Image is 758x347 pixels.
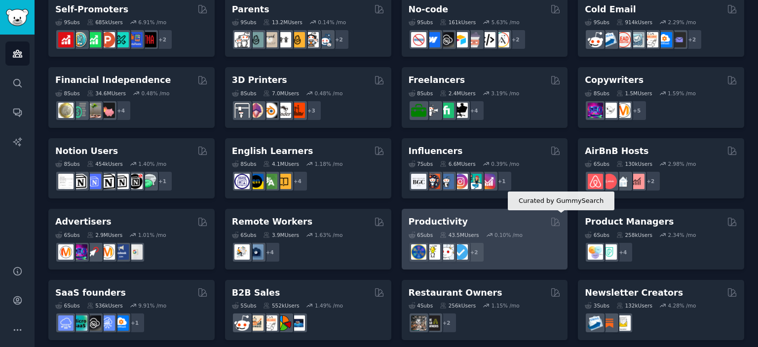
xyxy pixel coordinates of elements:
img: BestNotionTemplates [127,174,143,189]
div: + 2 [436,312,457,333]
h2: Productivity [409,216,468,228]
img: ProductHunters [100,32,115,47]
img: Freelancers [453,103,468,118]
img: B_2_B_Selling_Tips [290,315,305,331]
img: freelance_forhire [425,103,440,118]
img: nocode [411,32,426,47]
div: 1.18 % /mo [315,160,343,167]
div: + 1 [492,171,512,192]
img: NewParents [290,32,305,47]
div: 7.0M Users [263,90,299,97]
h2: Self-Promoters [55,3,128,16]
img: 3Dprinting [234,103,250,118]
img: b2b_sales [643,32,658,47]
img: Substack [602,315,617,331]
img: toddlers [276,32,291,47]
img: InstagramGrowthTips [480,174,495,189]
h2: SaaS founders [55,287,126,299]
div: + 1 [152,171,173,192]
img: beyondthebump [262,32,277,47]
img: Fiverr [439,103,454,118]
img: ProductManagement [588,244,603,260]
img: InstagramMarketing [453,174,468,189]
img: FinancialPlanning [72,103,87,118]
h2: AirBnB Hosts [585,145,648,157]
div: 6 Sub s [55,302,80,309]
img: Adalo [494,32,509,47]
div: + 1 [124,312,145,333]
div: + 4 [260,242,280,263]
img: blender [262,103,277,118]
img: content_marketing [615,103,631,118]
div: + 3 [301,100,322,121]
img: fatFIRE [100,103,115,118]
div: 5.63 % /mo [492,19,520,26]
img: BeautyGuruChatter [411,174,426,189]
h2: Copywriters [585,74,644,86]
div: 914k Users [616,19,652,26]
img: Parents [317,32,333,47]
div: 8 Sub s [55,90,80,97]
div: 685k Users [87,19,123,26]
img: B2BSales [276,315,291,331]
h2: Advertisers [55,216,112,228]
div: 258k Users [616,231,652,238]
img: FreeNotionTemplates [86,174,101,189]
div: 1.01 % /mo [138,231,166,238]
img: coldemail [629,32,644,47]
div: 132k Users [616,302,652,309]
img: NoCodeSaaS [86,315,101,331]
div: + 4 [111,100,131,121]
img: Instagram [439,174,454,189]
div: 2.4M Users [440,90,476,97]
div: 4.1M Users [263,160,299,167]
div: 1.15 % /mo [492,302,520,309]
img: Newsletters [615,315,631,331]
h2: Restaurant Owners [409,287,502,299]
img: advertising [100,244,115,260]
img: EnglishLearning [248,174,264,189]
div: 6.6M Users [440,160,476,167]
div: + 4 [612,242,633,263]
h2: Financial Independence [55,74,171,86]
img: alphaandbetausers [114,32,129,47]
img: parentsofmultiples [303,32,319,47]
h2: No-code [409,3,449,16]
div: 454k Users [87,160,123,167]
img: sales [588,32,603,47]
img: Notiontemplates [58,174,74,189]
img: googleads [127,244,143,260]
img: microsaas [72,315,87,331]
img: NotionGeeks [100,174,115,189]
div: 13.2M Users [263,19,302,26]
img: betatests [127,32,143,47]
h2: Product Managers [585,216,674,228]
div: 0.14 % /mo [318,19,346,26]
h2: Parents [232,3,269,16]
img: marketing [58,244,74,260]
img: ProductMgmt [602,244,617,260]
div: 8 Sub s [232,90,257,97]
div: 3.9M Users [263,231,299,238]
img: EmailOutreach [671,32,686,47]
img: AppIdeas [72,32,87,47]
div: 8 Sub s [409,90,433,97]
div: 6.91 % /mo [138,19,166,26]
img: Fire [86,103,101,118]
div: + 2 [640,171,661,192]
div: 34.6M Users [87,90,126,97]
div: 4 Sub s [409,302,433,309]
img: SEO [588,103,603,118]
div: 0.48 % /mo [142,90,170,97]
div: + 2 [682,29,702,50]
img: LeadGeneration [615,32,631,47]
img: lifehacks [425,244,440,260]
img: youtubepromotion [58,32,74,47]
div: 3.19 % /mo [491,90,519,97]
div: 130k Users [616,160,652,167]
img: TestMyApp [141,32,156,47]
div: 2.29 % /mo [668,19,696,26]
div: 2.98 % /mo [668,160,696,167]
img: B2BSaaS [657,32,672,47]
h2: Notion Users [55,145,118,157]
